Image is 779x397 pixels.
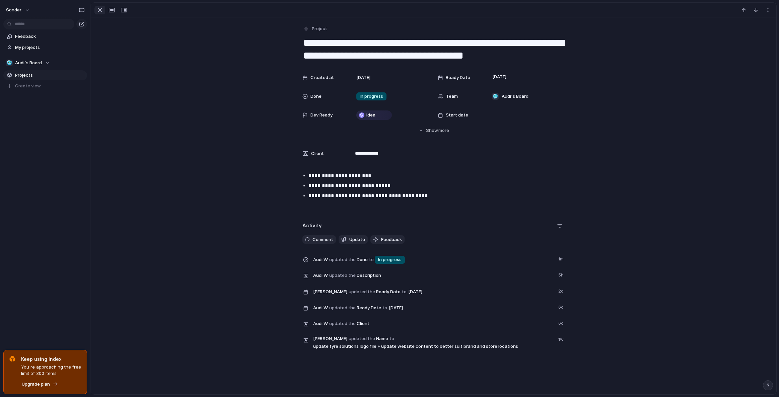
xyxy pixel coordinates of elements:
[438,127,449,134] span: more
[15,33,85,40] span: Feedback
[21,355,81,363] span: Keep using Index
[378,256,402,263] span: In progress
[313,319,554,328] span: Client
[6,7,21,13] span: sonder
[313,270,554,280] span: Description
[349,289,375,295] span: updated the
[302,222,322,230] h2: Activity
[339,235,368,244] button: Update
[558,270,565,279] span: 5h
[349,335,375,342] span: updated the
[312,25,327,32] span: Project
[313,335,347,342] span: [PERSON_NAME]
[311,150,324,157] span: Client
[381,236,402,243] span: Feedback
[6,60,13,66] div: 🥶
[407,288,424,296] span: [DATE]
[313,254,554,264] span: Done
[446,93,458,100] span: Team
[329,320,356,327] span: updated the
[370,235,405,244] button: Feedback
[310,74,334,81] span: Created at
[329,305,356,311] span: updated the
[382,305,387,311] span: to
[387,304,405,312] span: [DATE]
[310,112,333,118] span: Dev Ready
[366,112,375,118] span: Idea
[15,60,42,66] span: Audi's Board
[491,73,508,81] span: [DATE]
[312,236,333,243] span: Comment
[492,93,499,100] div: 🥶
[558,254,565,262] span: 1m
[22,381,50,388] span: Upgrade plan
[3,31,87,42] a: Feedback
[302,125,565,137] button: Showmore
[558,319,565,327] span: 6d
[426,127,438,134] span: Show
[446,112,468,118] span: Start date
[313,287,554,297] span: Ready Date
[21,364,81,377] span: You're approaching the free limit of 300 items
[3,5,33,15] button: sonder
[313,256,328,263] span: Audi W
[3,70,87,80] a: Projects
[313,335,554,350] span: Name update tyre solutions logo file + update website content to better suit brand and store loca...
[360,93,383,100] span: In progress
[369,256,374,263] span: to
[558,335,565,343] span: 1w
[389,335,394,342] span: to
[558,303,565,311] span: 6d
[310,93,322,100] span: Done
[313,320,328,327] span: Audi W
[356,74,370,81] span: [DATE]
[402,289,407,295] span: to
[446,74,470,81] span: Ready Date
[3,81,87,91] button: Create view
[15,44,85,51] span: My projects
[502,93,528,100] span: Audi's Board
[313,272,328,279] span: Audi W
[20,380,60,389] button: Upgrade plan
[313,303,554,313] span: Ready Date
[302,24,329,34] button: Project
[329,272,356,279] span: updated the
[15,72,85,79] span: Projects
[329,256,356,263] span: updated the
[313,289,347,295] span: [PERSON_NAME]
[3,43,87,53] a: My projects
[558,287,565,295] span: 2d
[302,235,336,244] button: Comment
[3,58,87,68] button: 🥶Audi's Board
[15,83,41,89] span: Create view
[313,305,328,311] span: Audi W
[349,236,365,243] span: Update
